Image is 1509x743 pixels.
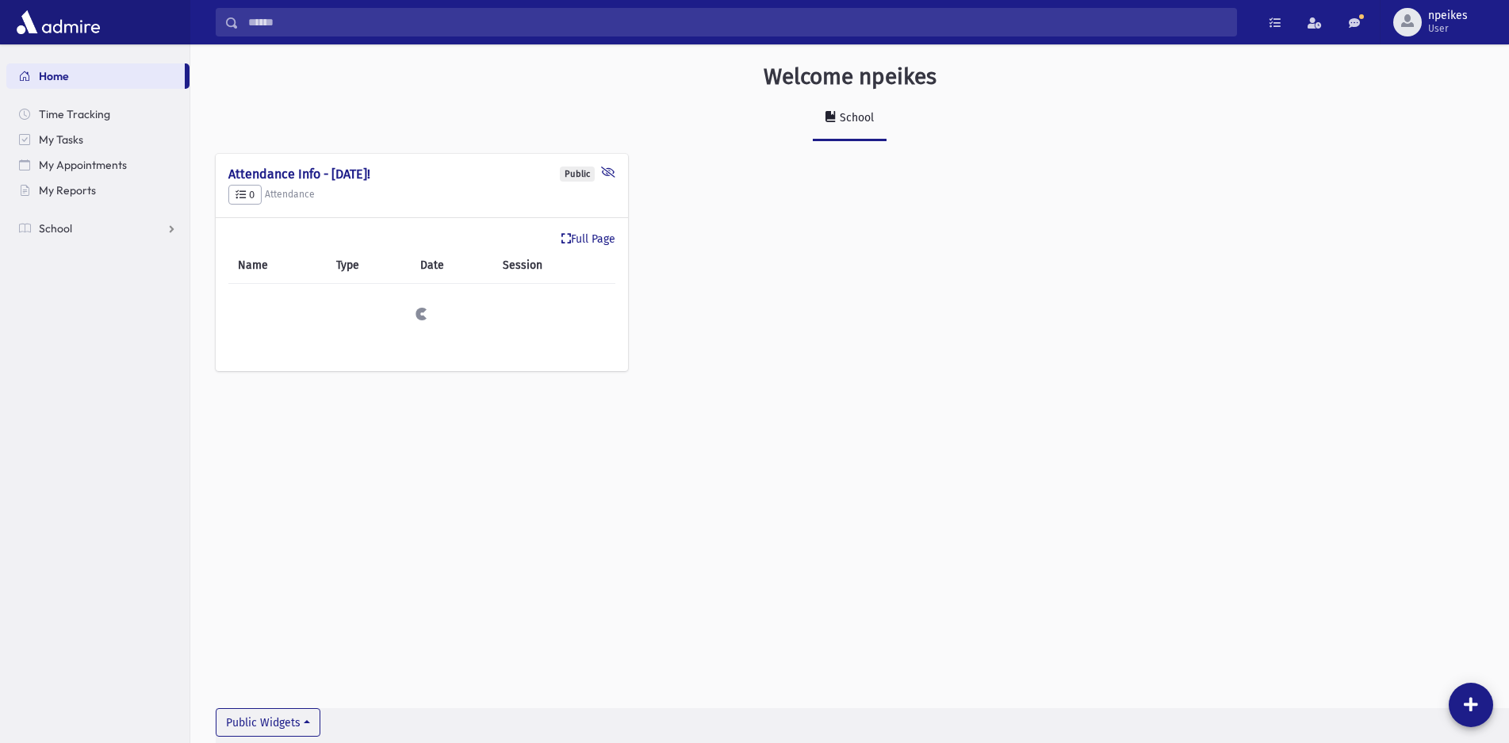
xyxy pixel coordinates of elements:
span: npeikes [1428,10,1468,22]
th: Name [228,247,327,284]
a: My Tasks [6,127,190,152]
a: Time Tracking [6,101,190,127]
h3: Welcome npeikes [764,63,936,90]
h4: Attendance Info - [DATE]! [228,167,615,182]
button: 0 [228,185,262,205]
span: 0 [236,189,255,201]
button: Public Widgets [216,708,320,737]
span: Time Tracking [39,107,110,121]
span: My Tasks [39,132,83,147]
input: Search [239,8,1236,36]
span: User [1428,22,1468,35]
th: Type [327,247,411,284]
img: AdmirePro [13,6,104,38]
a: Full Page [561,231,615,247]
a: School [813,97,887,141]
th: Date [411,247,493,284]
span: Home [39,69,69,83]
span: School [39,221,72,236]
h5: Attendance [228,185,615,205]
span: My Reports [39,183,96,197]
div: Public [560,167,595,182]
a: My Appointments [6,152,190,178]
th: Session [493,247,615,284]
a: My Reports [6,178,190,203]
span: My Appointments [39,158,127,172]
div: School [837,111,874,124]
a: Home [6,63,185,89]
a: School [6,216,190,241]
